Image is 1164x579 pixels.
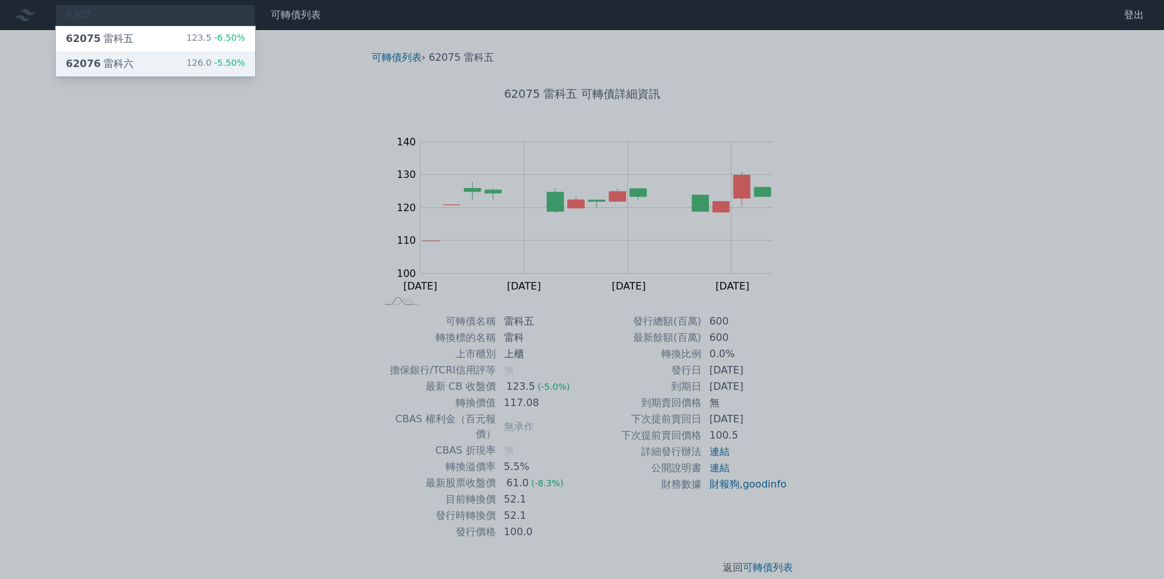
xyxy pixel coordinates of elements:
[211,33,245,43] span: -6.50%
[56,26,255,51] a: 62075雷科五 123.5-6.50%
[66,33,101,44] span: 62075
[186,56,245,71] div: 126.0
[186,31,245,46] div: 123.5
[66,56,134,71] div: 雷科六
[66,58,101,70] span: 62076
[56,51,255,76] a: 62076雷科六 126.0-5.50%
[211,58,245,68] span: -5.50%
[66,31,134,46] div: 雷科五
